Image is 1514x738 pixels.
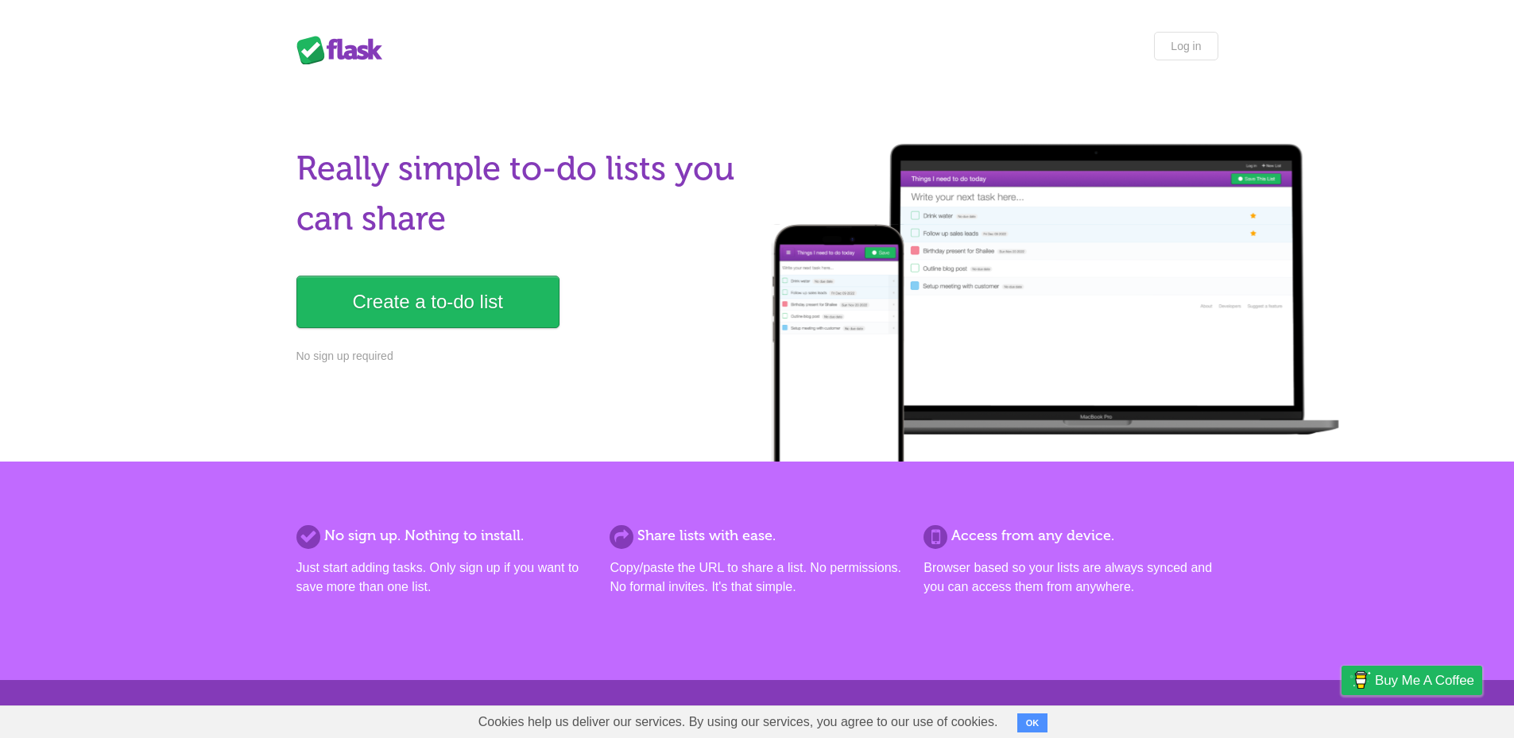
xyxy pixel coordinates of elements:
a: Log in [1154,32,1218,60]
div: Flask Lists [296,36,392,64]
p: Browser based so your lists are always synced and you can access them from anywhere. [924,558,1218,597]
h2: Access from any device. [924,525,1218,547]
h1: Really simple to-do lists you can share [296,144,748,244]
img: Buy me a coffee [1349,667,1371,694]
p: Copy/paste the URL to share a list. No permissions. No formal invites. It's that simple. [610,558,904,597]
h2: No sign up. Nothing to install. [296,525,590,547]
a: Create a to-do list [296,276,560,328]
h2: Share lists with ease. [610,525,904,547]
p: No sign up required [296,348,748,365]
p: Just start adding tasks. Only sign up if you want to save more than one list. [296,558,590,597]
a: Buy me a coffee [1342,666,1482,695]
span: Cookies help us deliver our services. By using our services, you agree to our use of cookies. [463,706,1014,738]
button: OK [1017,713,1048,732]
span: Buy me a coffee [1375,667,1474,694]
